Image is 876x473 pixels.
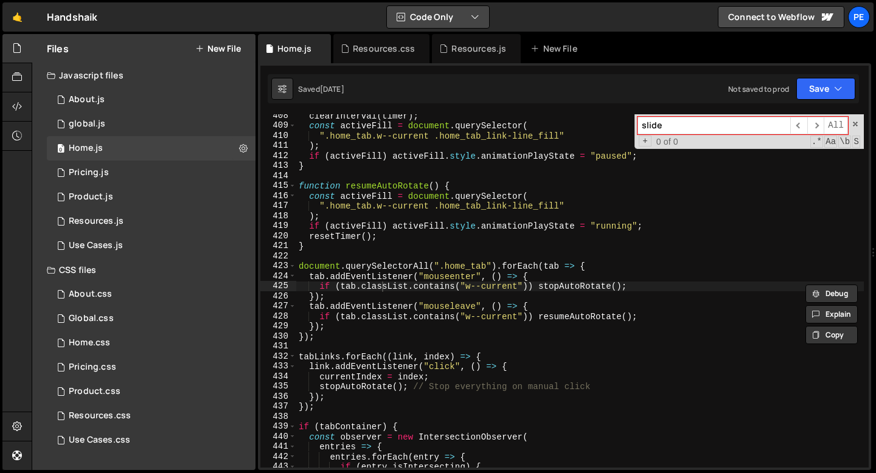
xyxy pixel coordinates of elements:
[260,111,296,121] div: 408
[47,209,255,233] div: 16572/46394.js
[69,386,120,397] div: Product.css
[260,201,296,211] div: 417
[69,143,103,154] div: Home.js
[807,117,824,134] span: ​
[638,117,790,134] input: Search for
[47,10,97,24] div: Handshaik
[260,331,296,342] div: 430
[47,306,255,331] div: 16572/45138.css
[260,281,296,291] div: 425
[260,291,296,302] div: 426
[260,461,296,472] div: 443
[530,43,582,55] div: New File
[260,421,296,432] div: 439
[387,6,489,28] button: Code Only
[810,136,823,148] span: RegExp Search
[260,452,296,462] div: 442
[848,6,870,28] a: Pe
[69,192,113,202] div: Product.js
[260,251,296,261] div: 422
[69,216,123,227] div: Resources.js
[57,145,64,154] span: 0
[260,211,296,221] div: 418
[260,140,296,151] div: 411
[69,435,130,446] div: Use Cases.css
[260,412,296,422] div: 438
[69,240,123,251] div: Use Cases.js
[47,233,255,258] div: 16572/45332.js
[47,428,255,452] div: 16572/45333.css
[260,301,296,311] div: 427
[728,84,789,94] div: Not saved to prod
[718,6,844,28] a: Connect to Webflow
[790,117,807,134] span: ​
[260,171,296,181] div: 414
[47,88,255,112] div: 16572/45486.js
[805,285,858,303] button: Debug
[260,191,296,201] div: 416
[47,331,255,355] div: 16572/45056.css
[260,120,296,131] div: 409
[260,311,296,322] div: 428
[652,137,683,147] span: 0 of 0
[320,84,344,94] div: [DATE]
[69,289,112,300] div: About.css
[47,355,255,379] div: 16572/45431.css
[69,167,109,178] div: Pricing.js
[32,63,255,88] div: Javascript files
[260,161,296,171] div: 413
[47,282,255,306] div: 16572/45487.css
[195,44,241,54] button: New File
[47,42,69,55] h2: Files
[260,361,296,371] div: 433
[838,136,851,148] span: Whole Word Search
[298,84,344,94] div: Saved
[69,94,105,105] div: About.js
[260,351,296,362] div: 432
[260,181,296,191] div: 415
[260,221,296,231] div: 419
[47,404,255,428] div: 16572/46395.css
[47,185,255,209] div: 16572/45211.js
[69,313,114,324] div: Global.css
[69,337,110,348] div: Home.css
[277,43,311,55] div: Home.js
[47,136,255,161] div: 16572/45051.js
[353,43,415,55] div: Resources.css
[260,131,296,141] div: 410
[639,136,652,147] span: Toggle Replace mode
[47,112,255,136] div: 16572/45061.js
[796,78,855,100] button: Save
[805,305,858,323] button: Explain
[824,117,848,134] span: Alt-Enter
[32,258,255,282] div: CSS files
[260,401,296,412] div: 437
[451,43,506,55] div: Resources.js
[2,2,32,32] a: 🤙
[69,362,116,373] div: Pricing.css
[260,371,296,382] div: 434
[805,326,858,344] button: Copy
[260,271,296,281] div: 424
[260,151,296,161] div: 412
[47,161,255,185] div: 16572/45430.js
[260,441,296,452] div: 441
[852,136,860,148] span: Search In Selection
[260,341,296,351] div: 431
[260,392,296,402] div: 436
[260,381,296,392] div: 435
[260,432,296,442] div: 440
[260,261,296,271] div: 423
[260,241,296,251] div: 421
[69,119,105,129] div: global.js
[47,379,255,404] div: 16572/45330.css
[260,321,296,331] div: 429
[260,231,296,241] div: 420
[69,410,131,421] div: Resources.css
[824,136,837,148] span: CaseSensitive Search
